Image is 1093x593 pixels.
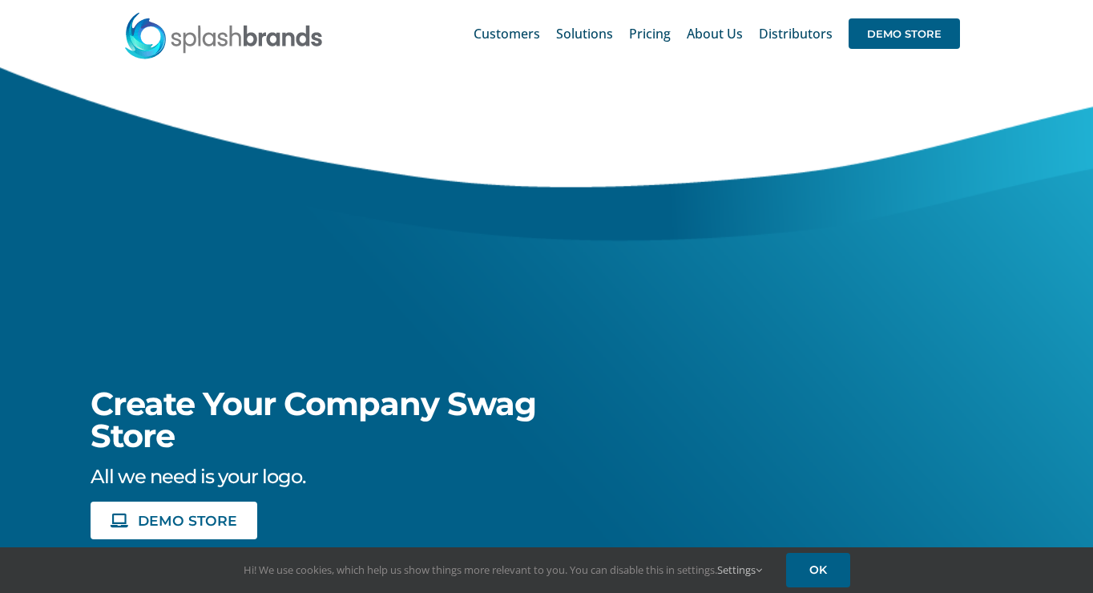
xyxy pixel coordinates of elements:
nav: Main Menu [474,8,960,59]
span: All we need is your logo. [91,465,305,488]
a: Pricing [629,8,671,59]
a: Settings [717,563,762,577]
a: DEMO STORE [91,502,257,539]
span: Customers [474,27,540,40]
a: Distributors [759,8,833,59]
span: Create Your Company Swag Store [91,384,536,455]
span: Hi! We use cookies, which help us show things more relevant to you. You can disable this in setti... [244,563,762,577]
a: OK [786,553,850,587]
span: DEMO STORE [849,18,960,49]
a: DEMO STORE [849,8,960,59]
span: Distributors [759,27,833,40]
span: Solutions [556,27,613,40]
span: Pricing [629,27,671,40]
img: SplashBrands.com Logo [123,11,324,59]
span: DEMO STORE [138,514,237,527]
a: Customers [474,8,540,59]
span: About Us [687,27,743,40]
